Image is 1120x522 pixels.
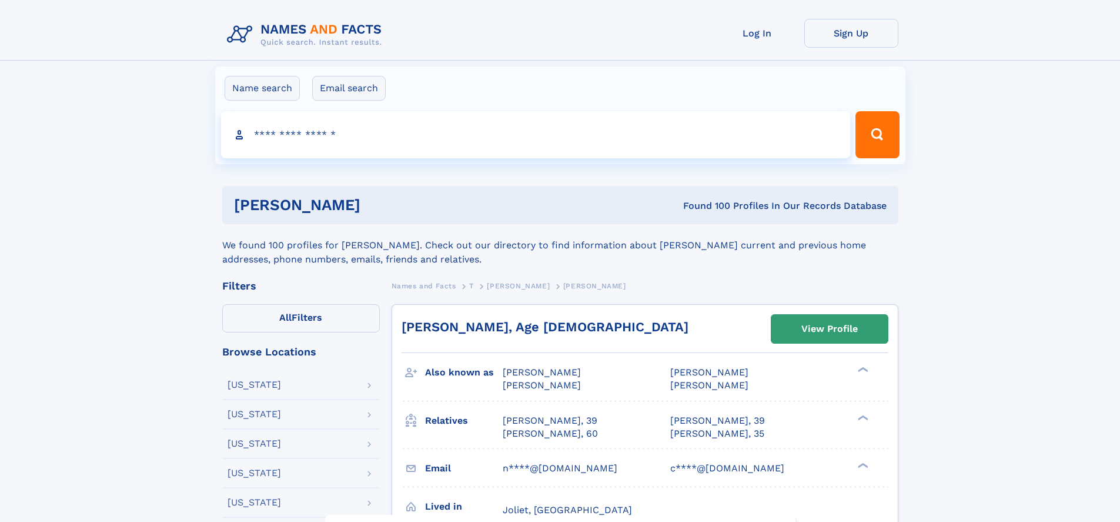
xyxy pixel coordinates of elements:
[503,380,581,391] span: [PERSON_NAME]
[503,414,597,427] a: [PERSON_NAME], 39
[425,497,503,517] h3: Lived in
[855,461,869,469] div: ❯
[425,363,503,383] h3: Also known as
[222,304,380,333] label: Filters
[225,76,300,101] label: Name search
[222,347,380,357] div: Browse Locations
[670,380,748,391] span: [PERSON_NAME]
[670,367,748,378] span: [PERSON_NAME]
[521,200,887,212] div: Found 100 Profiles In Our Records Database
[487,282,550,290] span: [PERSON_NAME]
[801,315,858,343] div: View Profile
[425,458,503,478] h3: Email
[392,278,456,293] a: Names and Facts
[469,282,474,290] span: T
[222,281,380,291] div: Filters
[563,282,626,290] span: [PERSON_NAME]
[222,224,898,267] div: We found 100 profiles for [PERSON_NAME]. Check out our directory to find information about [PERSO...
[670,427,764,440] a: [PERSON_NAME], 35
[855,111,899,158] button: Search Button
[228,439,281,448] div: [US_STATE]
[503,504,632,516] span: Joliet, [GEOGRAPHIC_DATA]
[503,427,598,440] a: [PERSON_NAME], 60
[771,315,888,343] a: View Profile
[425,411,503,431] h3: Relatives
[855,366,869,374] div: ❯
[487,278,550,293] a: [PERSON_NAME]
[710,19,804,48] a: Log In
[503,367,581,378] span: [PERSON_NAME]
[228,410,281,419] div: [US_STATE]
[312,76,386,101] label: Email search
[279,312,292,323] span: All
[234,198,522,212] h1: [PERSON_NAME]
[222,19,392,51] img: Logo Names and Facts
[670,414,765,427] a: [PERSON_NAME], 39
[804,19,898,48] a: Sign Up
[228,468,281,478] div: [US_STATE]
[469,278,474,293] a: T
[221,111,851,158] input: search input
[855,414,869,421] div: ❯
[402,320,688,334] a: [PERSON_NAME], Age [DEMOGRAPHIC_DATA]
[228,380,281,390] div: [US_STATE]
[228,498,281,507] div: [US_STATE]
